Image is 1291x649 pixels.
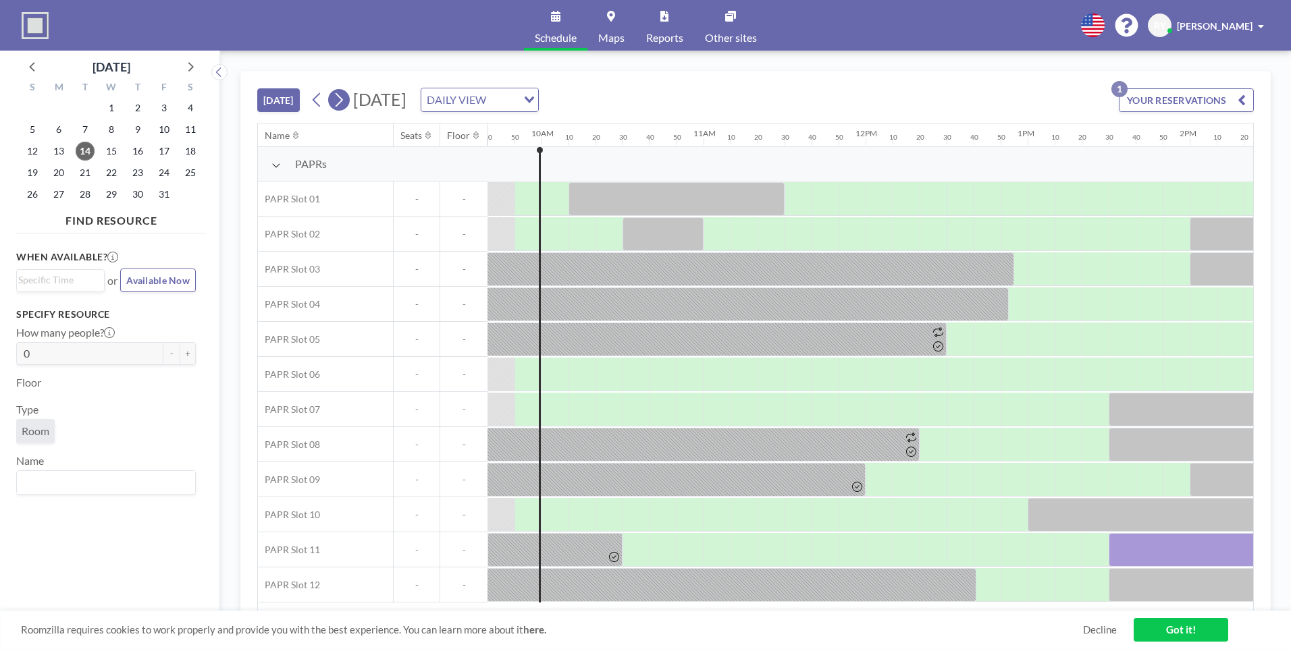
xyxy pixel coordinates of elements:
div: M [46,80,72,97]
span: Monday, October 6, 2025 [49,120,68,139]
span: PAPR Slot 09 [258,474,320,486]
span: Friday, October 3, 2025 [155,98,174,117]
div: Seats [400,130,422,142]
span: - [394,474,440,486]
span: PAPR Slot 03 [258,263,320,275]
div: 50 [673,133,681,142]
div: W [99,80,125,97]
span: - [394,403,440,416]
div: Name [265,130,290,142]
label: Floor [16,376,41,389]
span: Saturday, October 18, 2025 [181,142,200,161]
div: 50 [835,133,843,142]
span: - [440,509,488,521]
span: - [440,368,488,380]
span: - [440,333,488,345]
div: 2PM [1180,128,1196,138]
img: organization-logo [22,12,49,39]
span: - [394,333,440,345]
span: Tuesday, October 28, 2025 [76,185,95,204]
span: - [440,439,488,451]
span: Thursday, October 23, 2025 [128,163,147,182]
div: 20 [1240,133,1248,142]
span: PAPRs [295,157,327,171]
button: - [163,342,180,365]
div: 40 [1132,133,1140,142]
div: Search for option [17,270,104,290]
button: [DATE] [257,88,300,112]
span: - [440,298,488,310]
span: Wednesday, October 15, 2025 [102,142,121,161]
div: 30 [781,133,789,142]
span: RY [1154,20,1166,32]
span: Tuesday, October 7, 2025 [76,120,95,139]
span: [PERSON_NAME] [1177,20,1253,32]
span: - [440,474,488,486]
span: Maps [598,32,625,43]
p: 1 [1111,81,1128,97]
span: PAPR Slot 12 [258,579,320,591]
div: 1PM [1018,128,1034,138]
span: - [394,228,440,240]
div: Floor [447,130,470,142]
div: 30 [619,133,627,142]
span: Thursday, October 16, 2025 [128,142,147,161]
a: Decline [1083,623,1117,636]
span: Roomzilla requires cookies to work properly and provide you with the best experience. You can lea... [21,623,1083,636]
div: 10 [727,133,735,142]
button: YOUR RESERVATIONS1 [1119,88,1254,112]
div: T [124,80,151,97]
span: PAPR Slot 07 [258,403,320,416]
span: - [440,579,488,591]
span: - [394,439,440,451]
a: here. [523,623,546,636]
span: Sunday, October 26, 2025 [23,185,42,204]
button: Available Now [120,269,196,292]
span: PAPR Slot 10 [258,509,320,521]
span: Sunday, October 5, 2025 [23,120,42,139]
span: Friday, October 24, 2025 [155,163,174,182]
div: 11AM [693,128,716,138]
input: Search for option [490,91,516,109]
span: PAPR Slot 11 [258,544,320,556]
span: Wednesday, October 22, 2025 [102,163,121,182]
span: - [394,298,440,310]
div: S [20,80,46,97]
div: 20 [1078,133,1086,142]
span: DAILY VIEW [424,91,489,109]
span: Wednesday, October 8, 2025 [102,120,121,139]
label: Type [16,403,38,416]
span: - [440,193,488,205]
span: PAPR Slot 06 [258,368,320,380]
div: 50 [1159,133,1167,142]
span: - [394,193,440,205]
span: - [440,403,488,416]
span: Reports [646,32,683,43]
span: Saturday, October 11, 2025 [181,120,200,139]
span: - [440,544,488,556]
div: 40 [646,133,654,142]
div: 10 [889,133,897,142]
div: S [177,80,203,97]
div: 40 [484,133,492,142]
label: Name [16,454,44,468]
div: 20 [916,133,924,142]
span: PAPR Slot 02 [258,228,320,240]
span: Sunday, October 12, 2025 [23,142,42,161]
button: + [180,342,196,365]
div: 40 [808,133,816,142]
span: - [394,263,440,275]
span: Monday, October 20, 2025 [49,163,68,182]
input: Search for option [18,474,188,491]
h4: FIND RESOURCE [16,208,207,227]
span: PAPR Slot 05 [258,333,320,345]
input: Search for option [18,273,97,287]
div: 40 [970,133,978,142]
h3: Specify resource [16,308,196,320]
label: How many people? [16,326,115,339]
span: Friday, October 17, 2025 [155,142,174,161]
div: [DATE] [93,57,130,76]
span: Friday, October 10, 2025 [155,120,174,139]
div: 30 [1105,133,1113,142]
span: Sunday, October 19, 2025 [23,163,42,182]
